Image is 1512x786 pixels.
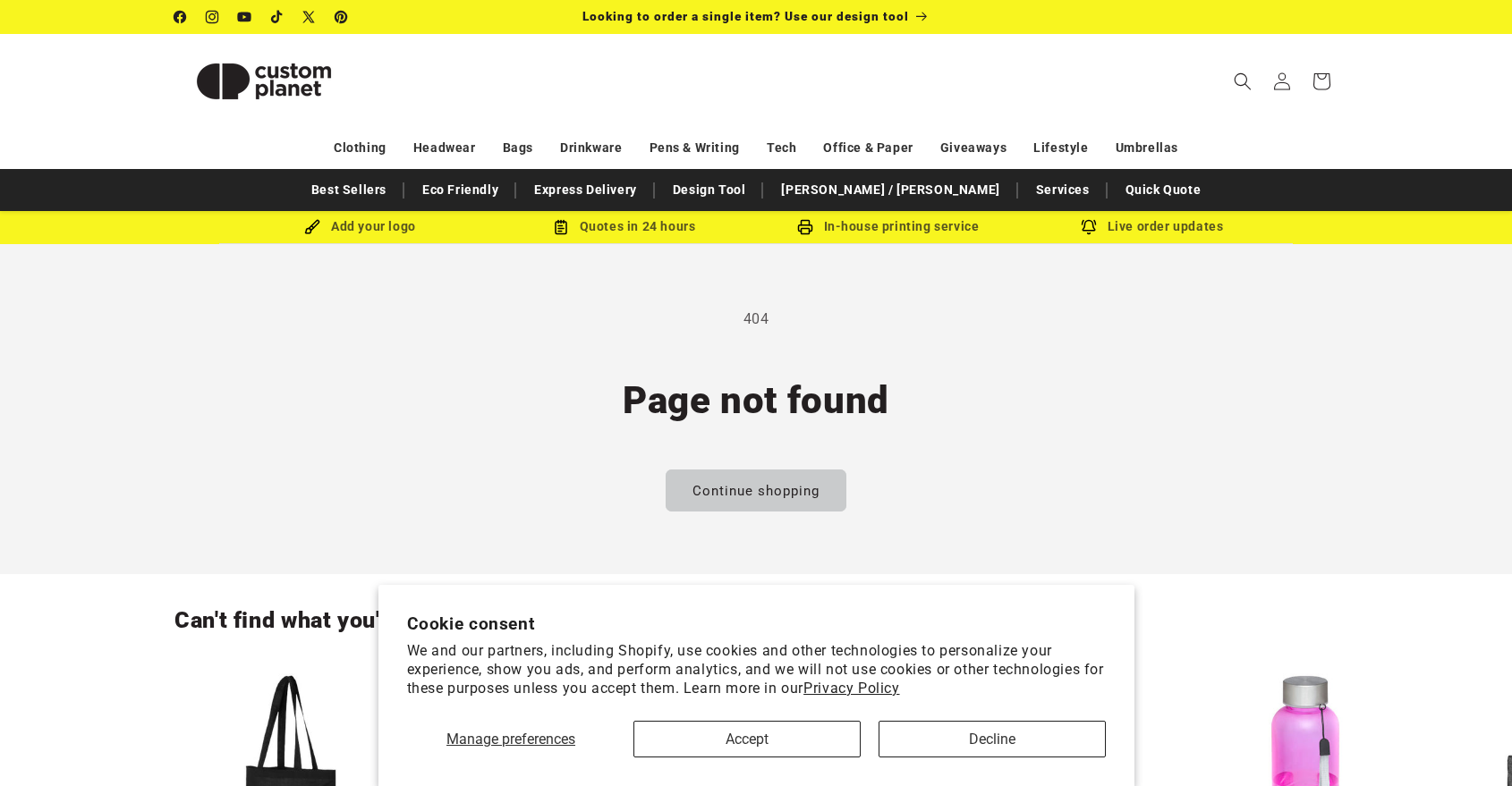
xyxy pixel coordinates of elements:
h1: Page not found [174,376,1338,425]
img: In-house printing [797,219,813,235]
a: Tech [767,132,796,164]
h2: Cookie consent [407,613,1106,634]
span: Manage preferences [446,731,575,748]
a: Umbrellas [1116,132,1178,164]
img: Custom Planet [174,41,353,122]
a: Office & Paper [823,132,913,164]
a: Best Sellers [302,174,395,206]
iframe: Chat Widget [1423,700,1512,786]
a: Pens & Writing [650,132,740,164]
div: In-house printing service [756,216,1020,238]
a: Privacy Policy [803,680,899,697]
a: Design Tool [664,174,755,206]
div: Add your logo [228,216,492,238]
a: Custom Planet [168,34,361,128]
a: Eco Friendly [413,174,507,206]
a: Giveaways [940,132,1007,164]
a: Services [1027,174,1099,206]
span: Looking to order a single item? Use our design tool [582,9,909,23]
h2: Can't find what you're looking for? [174,606,1338,635]
img: Order updates [1081,219,1097,235]
a: Continue shopping [666,469,846,511]
div: Quotes in 24 hours [492,216,756,238]
a: [PERSON_NAME] / [PERSON_NAME] [772,174,1008,206]
img: Brush Icon [304,219,320,235]
button: Accept [633,721,861,757]
summary: Search [1223,62,1262,101]
button: Decline [879,721,1106,757]
a: Drinkware [560,132,622,164]
a: Headwear [413,132,476,164]
button: Manage preferences [407,721,616,757]
a: Bags [503,132,533,164]
img: Order Updates Icon [553,219,569,235]
a: Lifestyle [1033,132,1088,164]
a: Clothing [334,132,386,164]
p: 404 [174,307,1338,333]
a: Express Delivery [525,174,646,206]
a: Quick Quote [1117,174,1210,206]
div: Live order updates [1020,216,1284,238]
p: We and our partners, including Shopify, use cookies and other technologies to personalize your ex... [407,642,1106,697]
